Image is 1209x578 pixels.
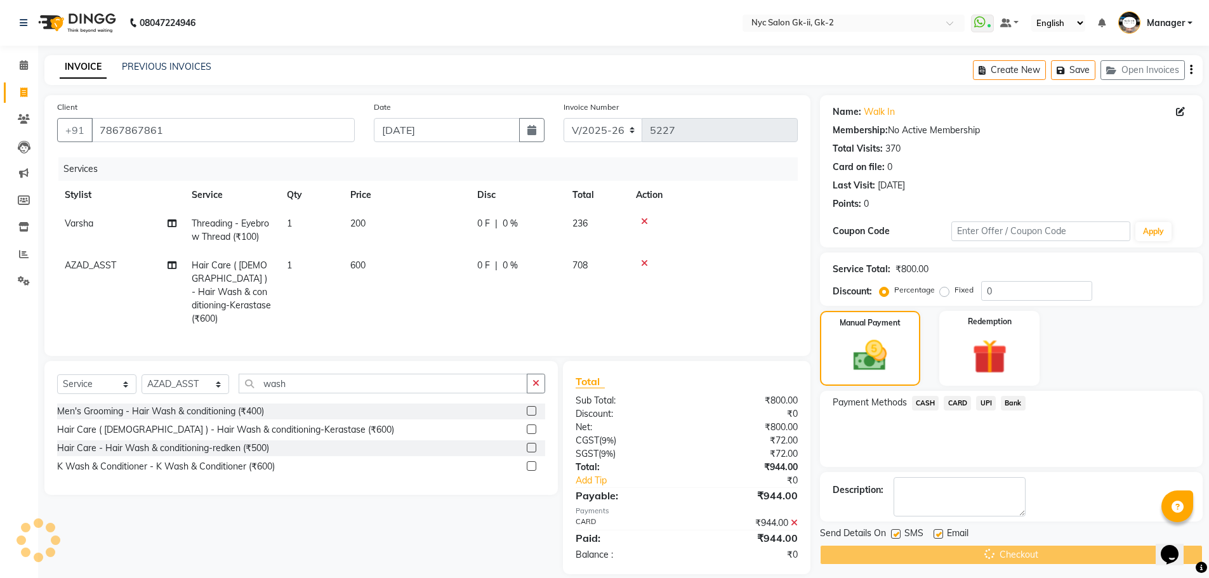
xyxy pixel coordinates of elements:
[687,516,807,530] div: ₹944.00
[602,435,614,445] span: 9%
[833,161,885,174] div: Card on file:
[961,335,1018,378] img: _gift.svg
[566,548,687,562] div: Balance :
[576,435,599,446] span: CGST
[707,474,807,487] div: ₹0
[374,102,391,113] label: Date
[57,181,184,209] th: Stylist
[566,488,687,503] div: Payable:
[944,396,971,411] span: CARD
[566,434,687,447] div: ( )
[566,407,687,421] div: Discount:
[192,218,269,242] span: Threading - Eyebrow Thread (₹100)
[122,61,211,72] a: PREVIOUS INVOICES
[192,259,271,324] span: Hair Care ( [DEMOGRAPHIC_DATA] ) - Hair Wash & conditioning-Kerastase (₹600)
[576,375,605,388] span: Total
[57,423,394,437] div: Hair Care ( [DEMOGRAPHIC_DATA] ) - Hair Wash & conditioning-Kerastase (₹600)
[843,336,897,375] img: _cash.svg
[885,142,901,155] div: 370
[287,259,292,271] span: 1
[572,218,588,229] span: 236
[687,407,807,421] div: ₹0
[894,284,935,296] label: Percentage
[32,5,119,41] img: logo
[687,421,807,434] div: ₹800.00
[239,374,527,393] input: Search or Scan
[976,396,996,411] span: UPI
[833,179,875,192] div: Last Visit:
[470,181,565,209] th: Disc
[287,218,292,229] span: 1
[1156,527,1196,565] iframe: chat widget
[840,317,901,329] label: Manual Payment
[904,527,923,542] span: SMS
[57,118,93,142] button: +91
[65,259,116,271] span: AZAD_ASST
[572,259,588,271] span: 708
[566,447,687,461] div: ( )
[503,217,518,230] span: 0 %
[477,259,490,272] span: 0 F
[1100,60,1185,80] button: Open Invoices
[687,530,807,546] div: ₹944.00
[833,263,890,276] div: Service Total:
[495,259,498,272] span: |
[60,56,107,79] a: INVOICE
[1118,11,1140,34] img: Manager
[1001,396,1026,411] span: Bank
[1051,60,1095,80] button: Save
[687,394,807,407] div: ₹800.00
[503,259,518,272] span: 0 %
[687,548,807,562] div: ₹0
[687,447,807,461] div: ₹72.00
[566,516,687,530] div: CARD
[566,394,687,407] div: Sub Total:
[57,442,269,455] div: Hair Care - Hair Wash & conditioning-redken (₹500)
[687,461,807,474] div: ₹944.00
[495,217,498,230] span: |
[687,434,807,447] div: ₹72.00
[833,483,883,497] div: Description:
[140,5,195,41] b: 08047224946
[576,506,797,516] div: Payments
[65,218,93,229] span: Varsha
[820,527,886,542] span: Send Details On
[184,181,279,209] th: Service
[912,396,939,411] span: CASH
[566,421,687,434] div: Net:
[955,284,974,296] label: Fixed
[350,218,366,229] span: 200
[833,285,872,298] div: Discount:
[947,527,968,542] span: Email
[279,181,343,209] th: Qty
[350,259,366,271] span: 600
[968,316,1012,327] label: Redemption
[878,179,905,192] div: [DATE]
[951,221,1130,241] input: Enter Offer / Coupon Code
[57,102,77,113] label: Client
[864,197,869,211] div: 0
[565,181,628,209] th: Total
[566,474,706,487] a: Add Tip
[566,461,687,474] div: Total:
[833,124,888,137] div: Membership:
[833,142,883,155] div: Total Visits:
[687,488,807,503] div: ₹944.00
[887,161,892,174] div: 0
[566,530,687,546] div: Paid:
[864,105,895,119] a: Walk In
[564,102,619,113] label: Invoice Number
[833,105,861,119] div: Name:
[833,225,952,238] div: Coupon Code
[601,449,613,459] span: 9%
[343,181,470,209] th: Price
[833,396,907,409] span: Payment Methods
[477,217,490,230] span: 0 F
[628,181,798,209] th: Action
[576,448,598,459] span: SGST
[57,460,275,473] div: K Wash & Conditioner - K Wash & Conditioner (₹600)
[895,263,928,276] div: ₹800.00
[58,157,807,181] div: Services
[91,118,355,142] input: Search by Name/Mobile/Email/Code
[833,124,1190,137] div: No Active Membership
